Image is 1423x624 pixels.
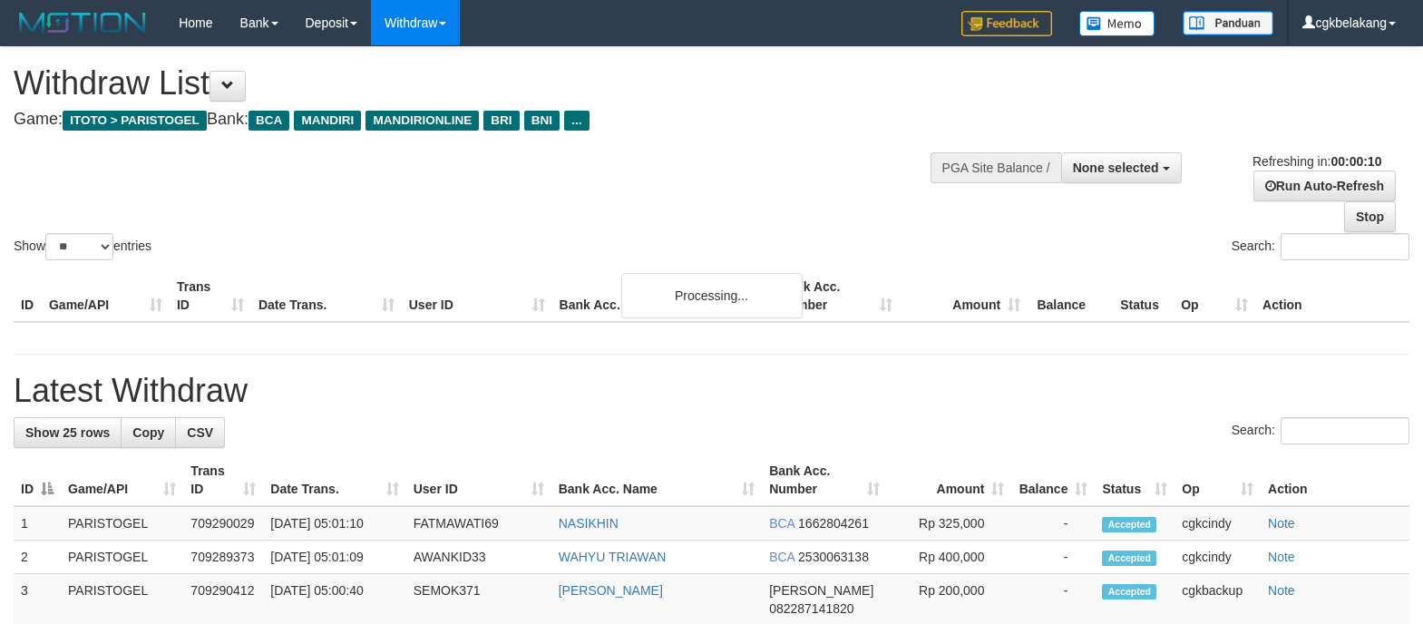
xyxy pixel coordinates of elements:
td: 709290029 [183,506,263,541]
th: Game/API [42,270,170,322]
h1: Withdraw List [14,65,931,102]
label: Search: [1232,417,1409,444]
span: BCA [769,550,794,564]
a: Stop [1344,201,1396,232]
th: ID: activate to sort column descending [14,454,61,506]
select: Showentries [45,233,113,260]
img: Button%20Memo.svg [1079,11,1155,36]
a: Show 25 rows [14,417,122,448]
h4: Game: Bank: [14,111,931,129]
th: User ID [402,270,552,322]
input: Search: [1281,233,1409,260]
td: - [1011,506,1095,541]
td: FATMAWATI69 [406,506,551,541]
div: Processing... [621,273,803,318]
td: [DATE] 05:01:09 [263,541,405,574]
th: Amount: activate to sort column ascending [887,454,1011,506]
th: Action [1261,454,1409,506]
th: Date Trans. [251,270,402,322]
td: Rp 325,000 [887,506,1011,541]
label: Show entries [14,233,151,260]
td: [DATE] 05:01:10 [263,506,405,541]
td: Rp 400,000 [887,541,1011,574]
td: 2 [14,541,61,574]
th: Bank Acc. Name [552,270,773,322]
img: MOTION_logo.png [14,9,151,36]
span: BCA [769,516,794,531]
td: cgkcindy [1174,541,1261,574]
th: Balance: activate to sort column ascending [1011,454,1095,506]
span: BCA [249,111,289,131]
img: panduan.png [1183,11,1273,35]
img: Feedback.jpg [961,11,1052,36]
a: NASIKHIN [559,516,619,531]
th: Trans ID: activate to sort column ascending [183,454,263,506]
span: ITOTO > PARISTOGEL [63,111,207,131]
a: Note [1268,516,1295,531]
span: CSV [187,425,213,440]
span: Accepted [1102,517,1156,532]
span: Refreshing in: [1252,154,1381,169]
span: Show 25 rows [25,425,110,440]
th: Trans ID [170,270,251,322]
th: Bank Acc. Name: activate to sort column ascending [551,454,762,506]
span: Copy 082287141820 to clipboard [769,601,853,616]
a: WAHYU TRIAWAN [559,550,667,564]
button: None selected [1061,152,1182,183]
span: MANDIRIONLINE [365,111,479,131]
span: None selected [1073,161,1159,175]
span: Copy 1662804261 to clipboard [798,516,869,531]
td: cgkcindy [1174,506,1261,541]
th: Balance [1028,270,1113,322]
td: 709289373 [183,541,263,574]
td: AWANKID33 [406,541,551,574]
span: Copy 2530063138 to clipboard [798,550,869,564]
th: Amount [900,270,1028,322]
span: Copy [132,425,164,440]
span: Accepted [1102,551,1156,566]
a: Note [1268,583,1295,598]
span: Accepted [1102,584,1156,600]
span: MANDIRI [294,111,361,131]
th: User ID: activate to sort column ascending [406,454,551,506]
a: Run Auto-Refresh [1253,171,1396,201]
a: Copy [121,417,176,448]
h1: Latest Withdraw [14,373,1409,409]
th: Bank Acc. Number [772,270,900,322]
div: PGA Site Balance / [931,152,1061,183]
label: Search: [1232,233,1409,260]
th: Status: activate to sort column ascending [1095,454,1174,506]
a: [PERSON_NAME] [559,583,663,598]
a: Note [1268,550,1295,564]
input: Search: [1281,417,1409,444]
td: PARISTOGEL [61,541,183,574]
span: BRI [483,111,519,131]
th: Status [1113,270,1174,322]
th: Date Trans.: activate to sort column ascending [263,454,405,506]
th: Op: activate to sort column ascending [1174,454,1261,506]
td: PARISTOGEL [61,506,183,541]
th: Game/API: activate to sort column ascending [61,454,183,506]
span: BNI [524,111,560,131]
th: Op [1174,270,1255,322]
a: CSV [175,417,225,448]
th: ID [14,270,42,322]
span: [PERSON_NAME] [769,583,873,598]
span: ... [564,111,589,131]
th: Action [1255,270,1409,322]
td: 1 [14,506,61,541]
th: Bank Acc. Number: activate to sort column ascending [762,454,887,506]
strong: 00:00:10 [1330,154,1381,169]
td: - [1011,541,1095,574]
